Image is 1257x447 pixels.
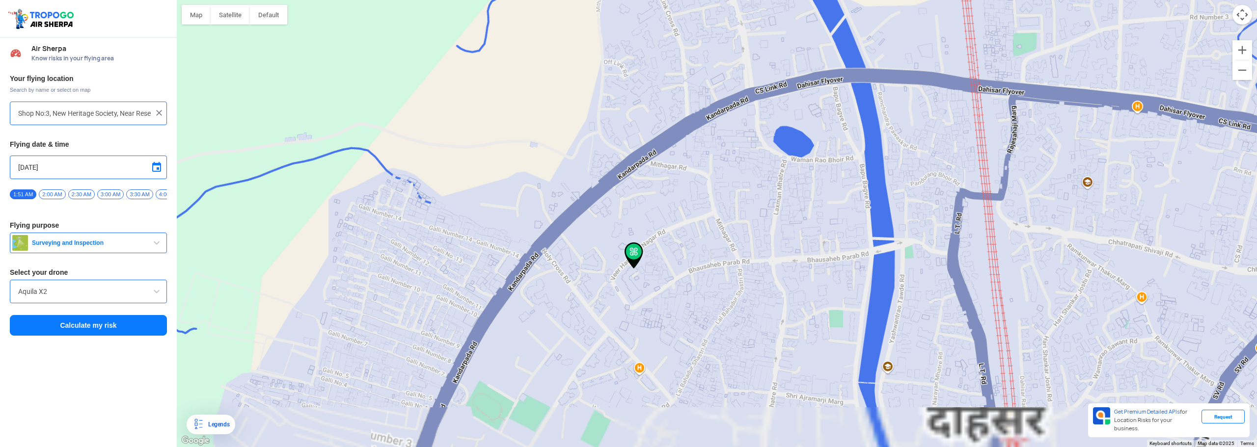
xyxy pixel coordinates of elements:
[211,5,250,25] button: Show satellite imagery
[126,189,153,199] span: 3:30 AM
[179,434,212,447] a: Open this area in Google Maps (opens a new window)
[10,141,167,148] h3: Flying date & time
[182,5,211,25] button: Show street map
[1114,408,1180,415] span: Get Premium Detailed APIs
[7,7,77,30] img: ic_tgdronemaps.svg
[10,75,167,82] h3: Your flying location
[12,235,28,251] img: survey.png
[10,86,167,94] span: Search by name or select on map
[10,315,167,336] button: Calculate my risk
[204,419,229,430] div: Legends
[18,107,151,119] input: Search your flying location
[1232,5,1252,25] button: Map camera controls
[1232,60,1252,80] button: Zoom out
[1202,410,1245,423] div: Request
[31,45,167,53] span: Air Sherpa
[10,47,22,59] img: Risk Scores
[97,189,124,199] span: 3:00 AM
[1110,407,1202,433] div: for Location Risks for your business.
[10,222,167,229] h3: Flying purpose
[10,233,167,253] button: Surveying and Inspection
[18,161,159,173] input: Select Date
[1198,441,1234,446] span: Map data ©2025
[1240,441,1254,446] a: Terms
[154,108,164,118] img: ic_close.png
[28,239,151,247] span: Surveying and Inspection
[179,434,212,447] img: Google
[10,269,167,276] h3: Select your drone
[10,189,36,199] span: 1:51 AM
[18,286,159,297] input: Search by name or Brand
[39,189,65,199] span: 2:00 AM
[1149,440,1192,447] button: Keyboard shortcuts
[1232,40,1252,60] button: Zoom in
[31,54,167,62] span: Know risks in your flying area
[68,189,95,199] span: 2:30 AM
[1093,407,1110,424] img: Premium APIs
[156,189,182,199] span: 4:00 AM
[192,419,204,430] img: Legends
